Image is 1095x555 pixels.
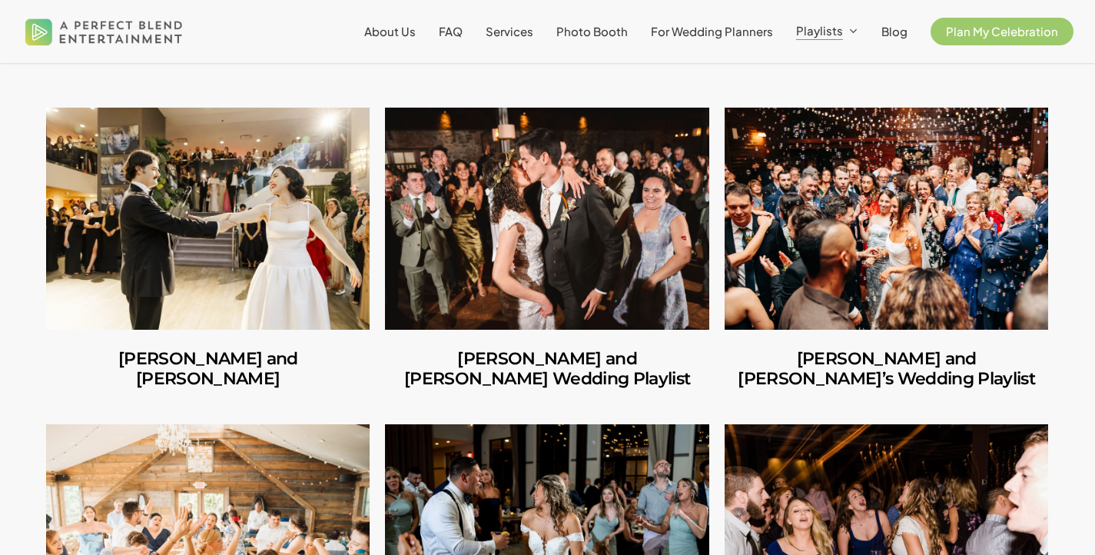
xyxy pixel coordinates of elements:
span: For Wedding Planners [651,24,773,38]
a: Amber and Cooper’s Wedding Playlist [385,108,708,330]
span: Services [486,24,533,38]
img: A Perfect Blend Entertainment [22,6,187,57]
a: Playlists [796,25,858,38]
a: Ilana and Andrew’s Wedding Playlist [725,330,1048,409]
a: FAQ [439,25,463,38]
a: Carlos and Olivia [46,108,370,330]
span: Plan My Celebration [946,24,1058,38]
a: Carlos and Olivia [46,330,370,409]
a: Photo Booth [556,25,628,38]
span: Blog [881,24,908,38]
a: About Us [364,25,416,38]
a: Services [486,25,533,38]
a: Ilana and Andrew’s Wedding Playlist [725,108,1048,330]
a: Plan My Celebration [931,25,1073,38]
span: About Us [364,24,416,38]
span: Photo Booth [556,24,628,38]
a: Amber and Cooper’s Wedding Playlist [385,330,708,409]
a: For Wedding Planners [651,25,773,38]
a: Blog [881,25,908,38]
span: FAQ [439,24,463,38]
span: Playlists [796,23,843,38]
